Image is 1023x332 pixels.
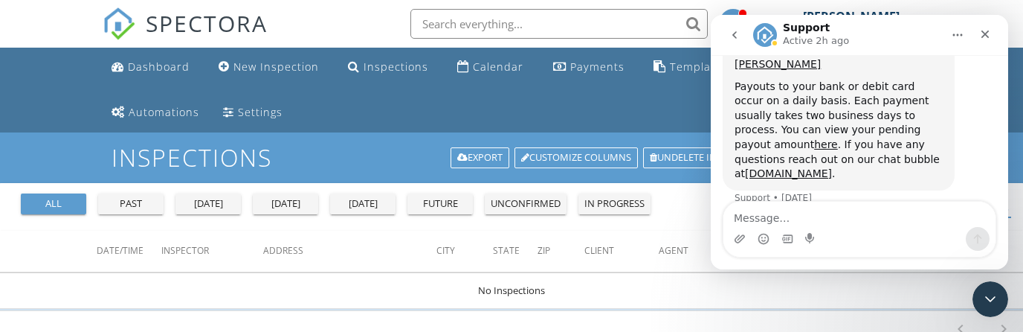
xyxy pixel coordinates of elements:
[413,197,467,211] div: future
[451,147,509,168] a: Export
[263,231,436,272] th: Address: Not sorted.
[342,54,434,81] a: Inspections
[436,231,493,272] th: City: Not sorted.
[103,20,268,51] a: SPECTORA
[103,124,127,135] a: here
[104,197,158,211] div: past
[584,231,658,272] th: Client: Not sorted.
[98,194,164,214] button: past
[106,54,196,81] a: Dashboard
[233,60,319,74] div: New Inspection
[578,194,651,214] button: in progress
[643,147,774,168] a: Undelete inspections
[24,65,232,167] div: Payouts to your bank or debit card occur on a daily basis. Each payment usually takes two busines...
[493,231,538,272] th: State: Not sorted.
[485,194,567,214] button: unconfirmed
[112,144,911,170] h1: Inspections
[473,60,523,74] div: Calendar
[570,60,625,74] div: Payments
[493,244,520,257] span: State
[451,54,529,81] a: Calendar
[21,194,86,214] button: all
[547,54,630,81] a: Payments
[407,194,473,214] button: future
[410,9,708,39] input: Search everything...
[97,231,161,272] th: Date/Time: Not sorted.
[146,7,268,39] span: SPECTORA
[259,197,312,211] div: [DATE]
[13,187,285,212] textarea: Message…
[47,218,59,230] button: Emoji picker
[128,60,190,74] div: Dashboard
[24,179,101,188] div: Support • [DATE]
[23,218,35,230] button: Upload attachment
[217,99,288,127] a: Settings
[213,54,325,81] a: New Inspection
[97,244,143,257] span: Date/Time
[238,105,283,119] div: Settings
[106,99,205,127] a: Automations (Basic)
[175,194,241,214] button: [DATE]
[538,231,585,272] th: Zip: Not sorted.
[24,28,181,55] a: [STREET_ADDRESS][PERSON_NAME]
[34,153,121,165] a: [DOMAIN_NAME]
[364,60,428,74] div: Inspections
[803,9,900,24] div: [PERSON_NAME]
[253,194,318,214] button: [DATE]
[161,231,263,272] th: Inspector: Not sorted.
[972,281,1008,317] iframe: Intercom live chat
[255,212,279,236] button: Send a message…
[711,15,1008,269] iframe: Intercom live chat
[584,244,614,257] span: Client
[71,218,83,230] button: Gif picker
[336,197,390,211] div: [DATE]
[436,244,455,257] span: City
[584,197,645,211] div: in progress
[659,231,732,272] th: Agent: Not sorted.
[161,244,209,257] span: Inspector
[103,7,135,40] img: The Best Home Inspection Software - Spectora
[514,147,638,168] a: Customize Columns
[491,197,561,211] div: unconfirmed
[94,218,106,230] button: Start recording
[263,244,303,257] span: Address
[538,244,550,257] span: Zip
[129,105,199,119] div: Automations
[330,194,396,214] button: [DATE]
[670,60,728,74] div: Templates
[181,197,235,211] div: [DATE]
[27,197,80,211] div: all
[648,54,734,81] a: Templates
[659,244,688,257] span: Agent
